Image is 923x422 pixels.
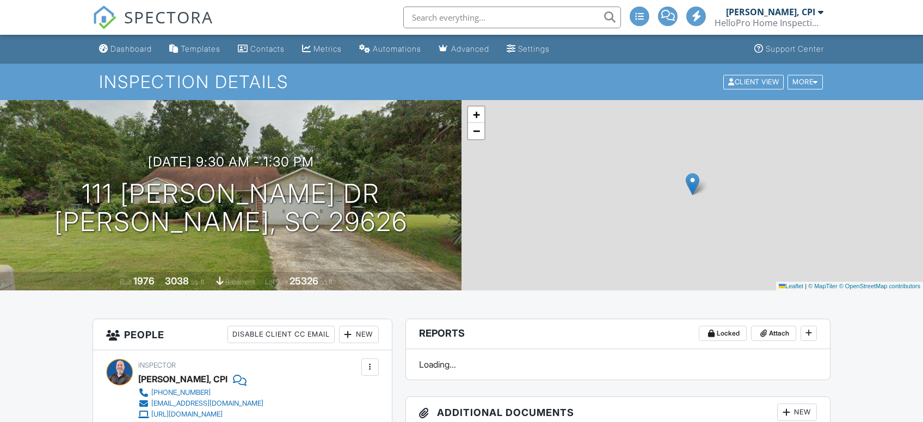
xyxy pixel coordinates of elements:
[120,278,132,286] span: Built
[151,410,223,419] div: [URL][DOMAIN_NAME]
[133,275,155,287] div: 1976
[468,107,484,123] a: Zoom in
[723,75,784,89] div: Client View
[138,409,263,420] a: [URL][DOMAIN_NAME]
[233,39,289,59] a: Contacts
[54,179,408,237] h1: 111 [PERSON_NAME] Dr [PERSON_NAME], SC 29626
[805,283,807,289] span: |
[715,17,823,28] div: HelloPro Home Inspections LLC
[148,154,314,169] h3: [DATE] 9:30 am - 1:30 pm
[468,123,484,139] a: Zoom out
[138,371,227,387] div: [PERSON_NAME], CPI
[138,387,263,398] a: [PHONE_NUMBER]
[298,39,346,59] a: Metrics
[766,44,824,53] div: Support Center
[225,278,255,286] span: basement
[373,44,421,53] div: Automations
[686,173,699,195] img: Marker
[787,75,823,89] div: More
[434,39,494,59] a: Advanced
[473,108,480,121] span: +
[355,39,426,59] a: Automations (Advanced)
[777,404,817,421] div: New
[403,7,621,28] input: Search everything...
[339,326,379,343] div: New
[190,278,206,286] span: sq. ft.
[779,283,803,289] a: Leaflet
[313,44,342,53] div: Metrics
[151,388,211,397] div: [PHONE_NUMBER]
[808,283,838,289] a: © MapTiler
[502,39,554,59] a: Settings
[726,7,815,17] div: [PERSON_NAME], CPI
[99,72,823,91] h1: Inspection Details
[110,44,152,53] div: Dashboard
[95,39,156,59] a: Dashboard
[138,361,176,369] span: Inspector
[320,278,334,286] span: sq.ft.
[165,275,189,287] div: 3038
[722,77,786,85] a: Client View
[839,283,920,289] a: © OpenStreetMap contributors
[265,278,288,286] span: Lot Size
[250,44,285,53] div: Contacts
[451,44,489,53] div: Advanced
[93,15,213,38] a: SPECTORA
[138,398,263,409] a: [EMAIL_ADDRESS][DOMAIN_NAME]
[93,319,392,350] h3: People
[124,5,213,28] span: SPECTORA
[93,5,116,29] img: The Best Home Inspection Software - Spectora
[290,275,318,287] div: 25326
[227,326,335,343] div: Disable Client CC Email
[165,39,225,59] a: Templates
[518,44,550,53] div: Settings
[151,399,263,408] div: [EMAIL_ADDRESS][DOMAIN_NAME]
[181,44,220,53] div: Templates
[473,124,480,138] span: −
[750,39,828,59] a: Support Center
